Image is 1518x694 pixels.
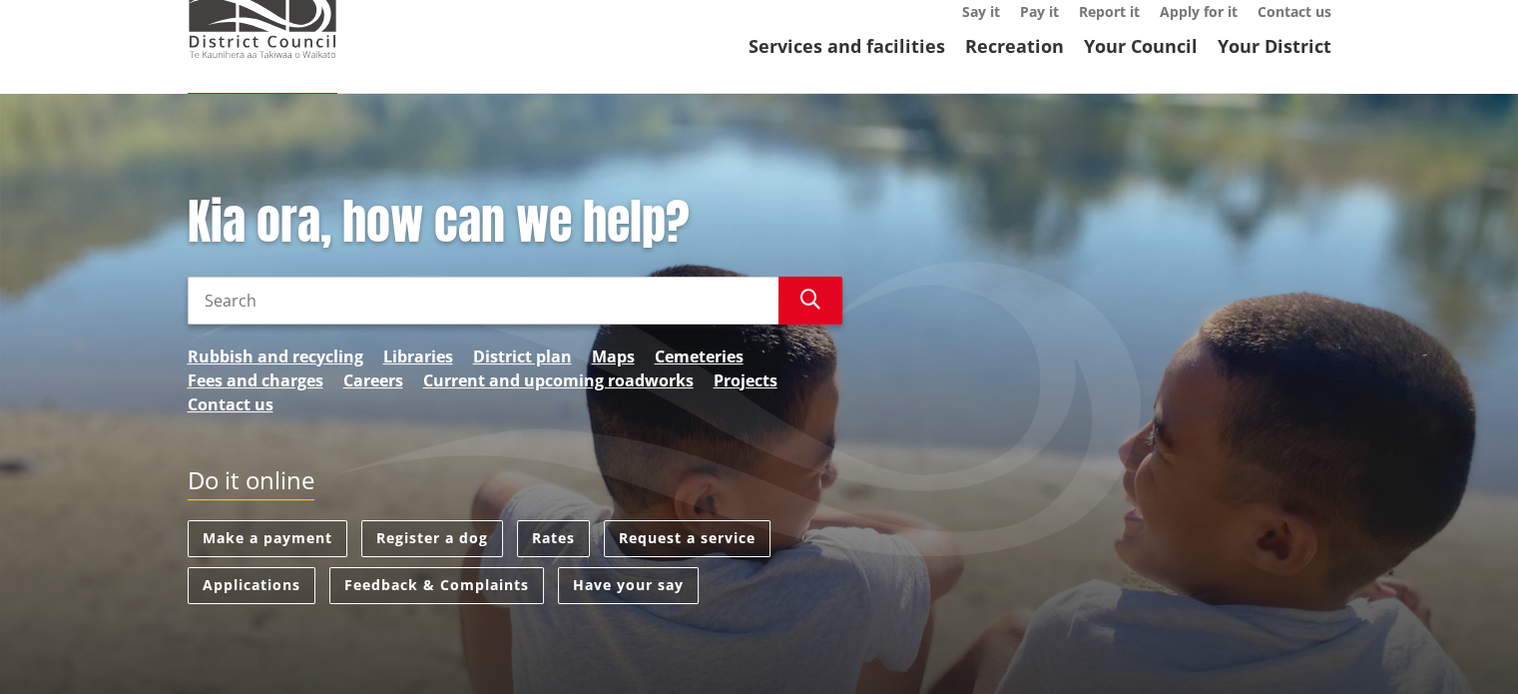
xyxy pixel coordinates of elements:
a: Request a service [604,520,770,557]
a: Services and facilities [749,34,945,58]
a: Careers [343,368,403,392]
a: Contact us [188,392,273,416]
a: Libraries [383,345,453,368]
a: Your District [1218,34,1331,58]
a: Applications [188,567,315,604]
a: Recreation [965,34,1064,58]
a: Report it [1079,2,1140,21]
a: Cemeteries [655,345,744,368]
a: Rates [517,520,590,557]
a: Projects [714,368,777,392]
a: Apply for it [1160,2,1238,21]
a: Rubbish and recycling [188,345,363,368]
a: Maps [592,345,635,368]
iframe: Messenger Launcher [1426,610,1498,682]
a: District plan [473,345,572,368]
a: Your Council [1084,34,1198,58]
a: Fees and charges [188,368,323,392]
h1: Kia ora, how can we help? [188,194,842,252]
a: Current and upcoming roadworks [423,368,694,392]
a: Contact us [1258,2,1331,21]
a: Say it [962,2,1000,21]
a: Pay it [1020,2,1059,21]
input: Search input [188,277,778,325]
a: Have your say [558,567,699,604]
a: Register a dog [361,520,503,557]
h2: Do it online [188,466,314,501]
a: Make a payment [188,520,347,557]
a: Feedback & Complaints [329,567,544,604]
